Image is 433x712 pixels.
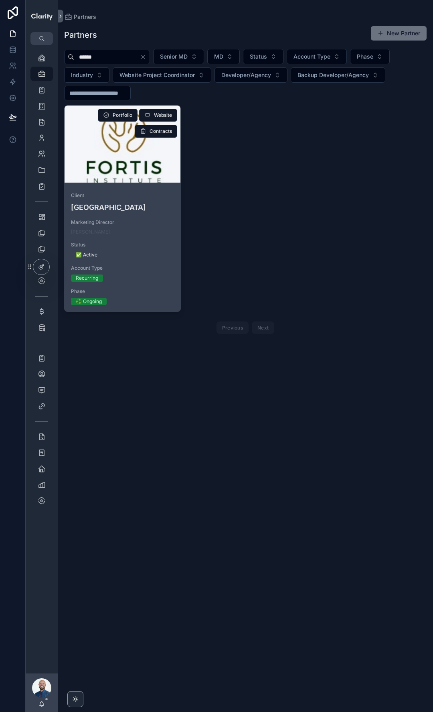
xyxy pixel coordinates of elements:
span: Client [71,192,174,199]
div: ✅ Active [76,251,97,258]
button: Clear [140,54,150,60]
span: Marketing Director [71,219,174,226]
span: Phase [71,288,174,295]
span: Developer/Agency [221,71,271,79]
button: Select Button [207,49,240,64]
h4: [GEOGRAPHIC_DATA] [71,202,174,213]
button: Select Button [214,67,287,83]
span: Senior MD [160,53,188,61]
span: Account Type [293,53,330,61]
a: [PERSON_NAME] [71,229,110,235]
a: Partners [64,13,96,21]
span: Portfolio [113,112,132,118]
div: Recurring [76,275,98,282]
button: Select Button [64,67,109,83]
span: Partners [74,13,96,21]
h1: Partners [64,29,97,41]
a: Client[GEOGRAPHIC_DATA]Marketing Director[PERSON_NAME]Status✅ ActiveAccount TypeRecurringPhase♻️ ... [64,105,181,312]
button: Select Button [113,67,211,83]
button: Contracts [135,125,177,138]
span: Account Type [71,265,174,271]
span: Status [71,242,174,248]
iframe: Spotlight [1,39,15,53]
span: Website [154,112,172,118]
span: Industry [71,71,93,79]
button: Select Button [350,49,390,64]
span: Phase [357,53,373,61]
button: Website [139,109,177,122]
button: Select Button [153,49,204,64]
button: New Partner [371,26,427,41]
button: Select Button [291,67,385,83]
img: App logo [30,10,53,22]
div: ♻️ Ongoing [76,298,102,305]
span: Status [250,53,267,61]
span: MD [214,53,223,61]
button: Portfolio [98,109,138,122]
span: Backup Developer/Agency [297,71,369,79]
button: Select Button [243,49,283,64]
button: Select Button [287,49,347,64]
div: Fortis-Institute-–-Fortis-Institute-2025-03-25-at-1.16.46-PM.webp [65,106,180,183]
div: scrollable content [26,45,58,519]
span: Website Project Coordinator [119,71,195,79]
span: Contracts [150,128,172,134]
